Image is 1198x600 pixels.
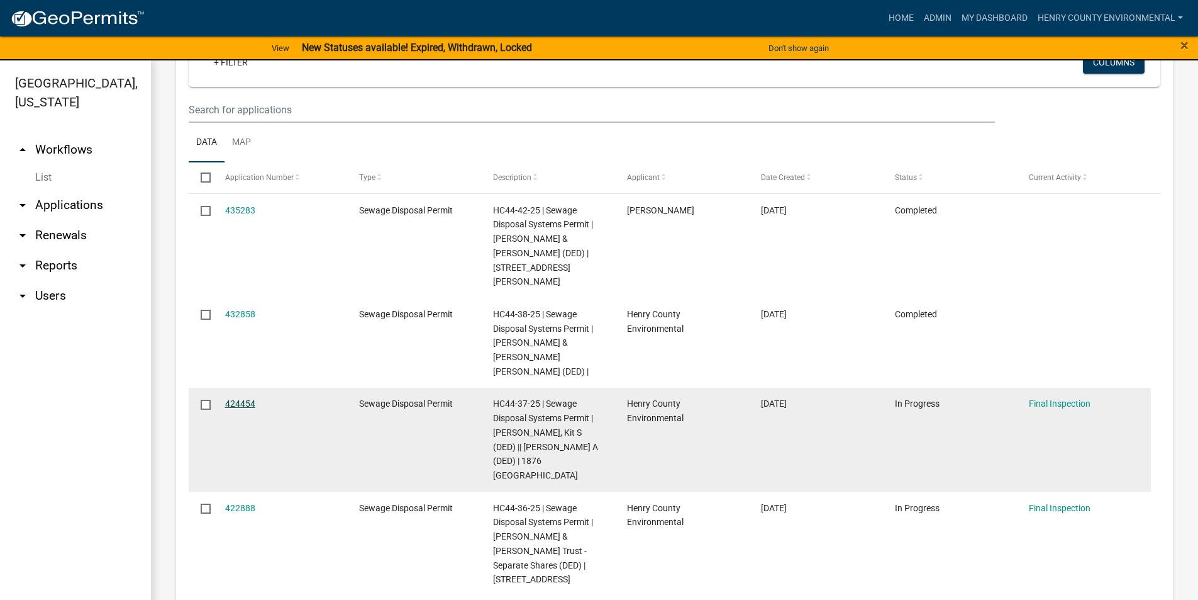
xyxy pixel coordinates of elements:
[302,42,532,54] strong: New Statuses available! Expired, Withdrawn, Locked
[189,123,225,163] a: Data
[761,399,787,409] span: 05/21/2025
[481,162,615,193] datatable-header-cell: Description
[883,162,1017,193] datatable-header-cell: Status
[895,309,937,319] span: Completed
[225,399,255,409] a: 424454
[189,97,995,123] input: Search for applications
[895,503,940,513] span: In Progress
[15,228,30,243] i: arrow_drop_down
[359,503,453,513] span: Sewage Disposal Permit
[15,142,30,157] i: arrow_drop_up
[493,173,531,182] span: Description
[189,162,213,193] datatable-header-cell: Select
[267,38,294,59] a: View
[919,6,957,30] a: Admin
[761,503,787,513] span: 05/19/2025
[895,399,940,409] span: In Progress
[627,173,660,182] span: Applicant
[1180,37,1189,54] span: ×
[359,309,453,319] span: Sewage Disposal Permit
[225,123,258,163] a: Map
[761,205,787,215] span: 06/12/2025
[347,162,480,193] datatable-header-cell: Type
[359,173,375,182] span: Type
[213,162,347,193] datatable-header-cell: Application Number
[957,6,1033,30] a: My Dashboard
[1033,6,1188,30] a: Henry County Environmental
[627,503,684,528] span: Henry County Environmental
[627,399,684,423] span: Henry County Environmental
[895,205,937,215] span: Completed
[884,6,919,30] a: Home
[1029,503,1090,513] a: Final Inspection
[1083,51,1145,74] button: Columns
[225,173,294,182] span: Application Number
[359,205,453,215] span: Sewage Disposal Permit
[1180,38,1189,53] button: Close
[761,173,805,182] span: Date Created
[615,162,749,193] datatable-header-cell: Applicant
[895,173,917,182] span: Status
[15,288,30,303] i: arrow_drop_down
[761,309,787,319] span: 06/09/2025
[204,51,258,74] a: + Filter
[15,198,30,213] i: arrow_drop_down
[763,38,834,59] button: Don't show again
[493,309,593,376] span: HC44-38-25 | Sewage Disposal Systems Permit | Klopfenstein, Jeremy R & Mary Elise (DED) |
[493,399,598,480] span: HC44-37-25 | Sewage Disposal Systems Permit | Schroeder, Kit S (DED) || Sanderson, Alissa A (DED)...
[225,309,255,319] a: 432858
[493,205,593,287] span: HC44-42-25 | Sewage Disposal Systems Permit | McCulley, Daryn B & Kristi (DED) | 2004 W. Clay St.
[627,205,694,215] span: Ted Wiley
[627,309,684,334] span: Henry County Environmental
[1029,399,1090,409] a: Final Inspection
[225,503,255,513] a: 422888
[359,399,453,409] span: Sewage Disposal Permit
[1017,162,1151,193] datatable-header-cell: Current Activity
[225,205,255,215] a: 435283
[15,258,30,273] i: arrow_drop_down
[749,162,883,193] datatable-header-cell: Date Created
[493,503,593,585] span: HC44-36-25 | Sewage Disposal Systems Permit | Haight, Lon & Linda Trust - Separate Shares (DED) |...
[1029,173,1081,182] span: Current Activity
